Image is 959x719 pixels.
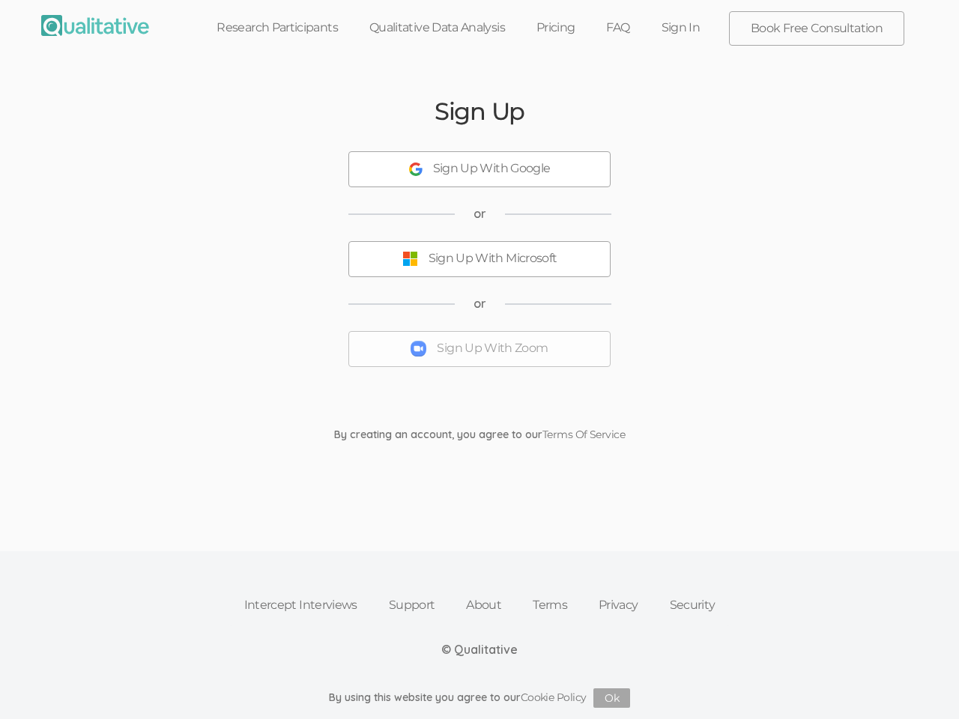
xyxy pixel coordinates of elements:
a: Support [373,589,451,622]
div: By using this website you agree to our [329,688,631,708]
a: Qualitative Data Analysis [354,11,521,44]
a: Terms Of Service [542,428,625,441]
img: Sign Up With Google [409,163,423,176]
button: Sign Up With Google [348,151,611,187]
a: Cookie Policy [521,691,587,704]
img: Sign Up With Microsoft [402,251,418,267]
a: Intercept Interviews [229,589,373,622]
a: Pricing [521,11,591,44]
img: Sign Up With Zoom [411,341,426,357]
div: Sign Up With Zoom [437,340,548,357]
div: Sign Up With Google [433,160,551,178]
iframe: Chat Widget [884,647,959,719]
a: About [450,589,517,622]
img: Qualitative [41,15,149,36]
button: Ok [593,688,630,708]
a: Research Participants [201,11,354,44]
button: Sign Up With Zoom [348,331,611,367]
a: Security [654,589,731,622]
a: FAQ [590,11,645,44]
div: Sign Up With Microsoft [429,250,557,267]
span: or [474,205,486,222]
a: Sign In [646,11,716,44]
span: or [474,295,486,312]
a: Book Free Consultation [730,12,904,45]
a: Terms [517,589,583,622]
div: By creating an account, you agree to our [323,427,636,442]
div: © Qualitative [441,641,518,658]
a: Privacy [583,589,654,622]
h2: Sign Up [435,98,524,124]
button: Sign Up With Microsoft [348,241,611,277]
